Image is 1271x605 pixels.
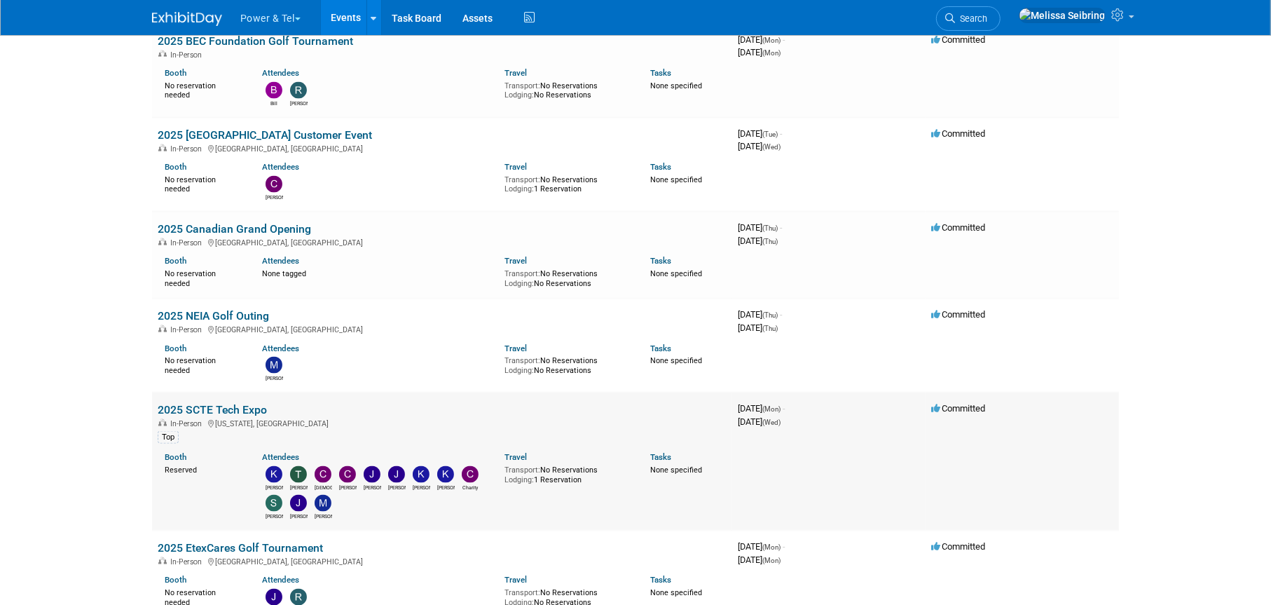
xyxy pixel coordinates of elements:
[462,466,479,483] img: Charity Deaton
[504,269,540,278] span: Transport:
[504,366,534,375] span: Lodging:
[504,266,629,288] div: No Reservations No Reservations
[650,344,671,353] a: Tasks
[780,309,782,320] span: -
[504,68,527,78] a: Travel
[165,575,186,585] a: Booth
[762,49,781,57] span: (Mon)
[413,466,430,483] img: Kevin Stevens
[504,344,527,353] a: Travel
[650,269,702,278] span: None specified
[762,543,781,551] span: (Mon)
[738,34,785,45] span: [DATE]
[158,403,267,416] a: 2025 SCTE Tech Expo
[504,356,540,365] span: Transport:
[504,452,527,462] a: Travel
[158,142,727,154] div: [GEOGRAPHIC_DATA], [GEOGRAPHIC_DATA]
[290,99,308,107] div: Robert Zuzek
[158,222,311,236] a: 2025 Canadian Grand Opening
[504,353,629,375] div: No Reservations No Reservations
[262,68,299,78] a: Attendees
[762,36,781,44] span: (Mon)
[266,466,282,483] img: Kevin Wilkes
[262,256,299,266] a: Attendees
[262,266,495,279] div: None tagged
[364,466,380,483] img: Jesse Clark
[165,172,241,194] div: No reservation needed
[931,128,985,139] span: Committed
[165,353,241,375] div: No reservation needed
[165,463,241,475] div: Reserved
[762,419,781,426] span: (Wed)
[783,403,785,414] span: -
[266,357,282,374] img: Mike Brems
[762,405,781,413] span: (Mon)
[170,238,206,247] span: In-Person
[262,452,299,462] a: Attendees
[364,483,381,491] div: Jesse Clark
[266,82,282,99] img: Bill Rinehardt
[315,483,332,491] div: CHRISTEN Gowens
[158,325,167,332] img: In-Person Event
[936,6,1001,31] a: Search
[170,50,206,60] span: In-Person
[738,222,782,233] span: [DATE]
[650,162,671,172] a: Tasks
[290,483,308,491] div: Tammy Pilkington
[504,465,540,475] span: Transport:
[158,144,167,151] img: In-Person Event
[266,176,282,193] img: Chris Noora
[262,162,299,172] a: Attendees
[158,323,727,334] div: [GEOGRAPHIC_DATA], [GEOGRAPHIC_DATA]
[158,541,323,555] a: 2025 EtexCares Golf Tournament
[315,512,332,520] div: Mike Kruszewski
[158,419,167,426] img: In-Person Event
[504,90,534,100] span: Lodging:
[165,452,186,462] a: Booth
[650,575,671,585] a: Tasks
[762,557,781,564] span: (Mon)
[504,81,540,90] span: Transport:
[158,417,727,428] div: [US_STATE], [GEOGRAPHIC_DATA]
[165,68,186,78] a: Booth
[780,128,782,139] span: -
[158,128,372,142] a: 2025 [GEOGRAPHIC_DATA] Customer Event
[339,466,356,483] img: Collins O'Toole
[504,279,534,288] span: Lodging:
[762,130,778,138] span: (Tue)
[738,236,778,246] span: [DATE]
[738,555,781,565] span: [DATE]
[262,344,299,353] a: Attendees
[290,466,307,483] img: Tammy Pilkington
[931,309,985,320] span: Committed
[504,162,527,172] a: Travel
[315,466,331,483] img: CHRISTEN Gowens
[650,465,702,475] span: None specified
[738,309,782,320] span: [DATE]
[158,34,353,48] a: 2025 BEC Foundation Golf Tournament
[158,309,269,322] a: 2025 NEIA Golf Outing
[388,483,406,491] div: Jon Schatz
[266,374,283,382] div: Mike Brems
[504,475,534,484] span: Lodging:
[1019,8,1106,23] img: Melissa Seibring
[650,68,671,78] a: Tasks
[783,34,785,45] span: -
[738,541,785,552] span: [DATE]
[650,452,671,462] a: Tasks
[266,495,282,512] img: Scott Wisneski
[504,79,629,100] div: No Reservations No Reservations
[266,512,283,520] div: Scott Wisneski
[931,541,985,552] span: Committed
[170,144,206,154] span: In-Person
[413,483,430,491] div: Kevin Stevens
[762,238,778,245] span: (Thu)
[738,416,781,427] span: [DATE]
[437,483,455,491] div: Kevin Heflin
[931,403,985,414] span: Committed
[762,143,781,151] span: (Wed)
[780,222,782,233] span: -
[290,512,308,520] div: Jeff Porter
[165,162,186,172] a: Booth
[158,50,167,57] img: In-Person Event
